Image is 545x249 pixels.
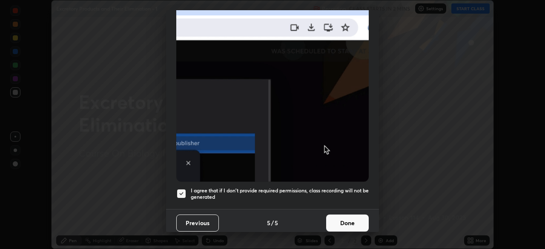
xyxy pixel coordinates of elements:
[326,215,369,232] button: Done
[267,218,270,227] h4: 5
[176,215,219,232] button: Previous
[275,218,278,227] h4: 5
[271,218,274,227] h4: /
[191,187,369,200] h5: I agree that if I don't provide required permissions, class recording will not be generated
